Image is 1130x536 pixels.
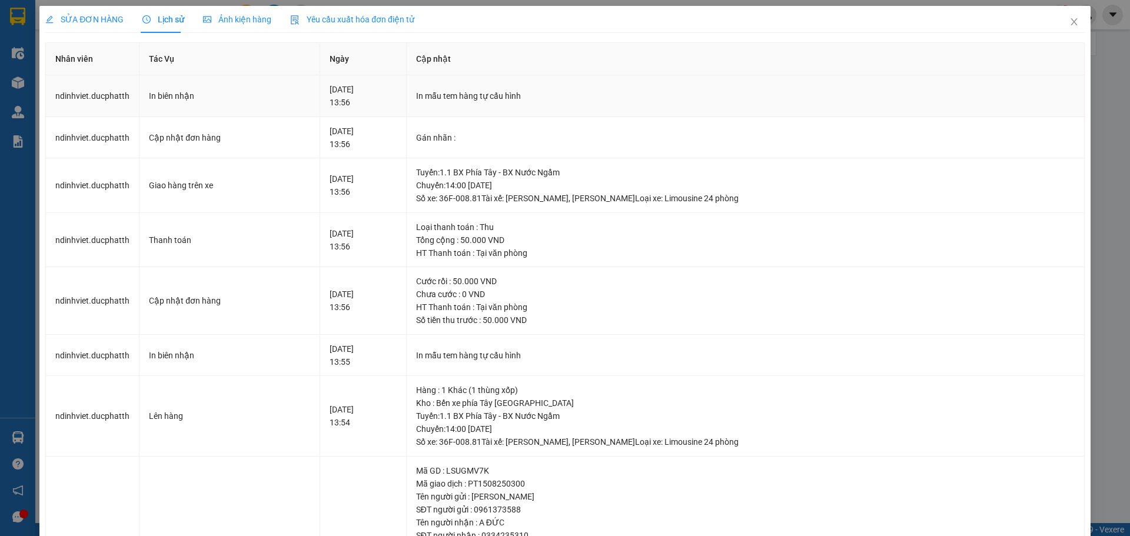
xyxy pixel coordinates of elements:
[416,477,1075,490] div: Mã giao dịch : PT1508250300
[330,83,397,109] div: [DATE] 13:56
[149,294,310,307] div: Cập nhật đơn hàng
[330,172,397,198] div: [DATE] 13:56
[416,490,1075,503] div: Tên người gửi : [PERSON_NAME]
[407,43,1085,75] th: Cập nhật
[416,131,1075,144] div: Gán nhãn :
[142,15,151,24] span: clock-circle
[416,221,1075,234] div: Loại thanh toán : Thu
[46,267,139,335] td: ndinhviet.ducphatth
[416,234,1075,247] div: Tổng cộng : 50.000 VND
[1058,6,1091,39] button: Close
[416,384,1075,397] div: Hàng : 1 Khác (1 thùng xốp)
[290,15,414,24] span: Yêu cầu xuất hóa đơn điện tử
[330,227,397,253] div: [DATE] 13:56
[46,43,139,75] th: Nhân viên
[149,410,310,422] div: Lên hàng
[1069,17,1079,26] span: close
[46,75,139,117] td: ndinhviet.ducphatth
[45,15,54,24] span: edit
[46,213,139,268] td: ndinhviet.ducphatth
[45,15,124,24] span: SỬA ĐƠN HÀNG
[149,349,310,362] div: In biên nhận
[149,131,310,144] div: Cập nhật đơn hàng
[416,410,1075,448] div: Tuyến : 1.1 BX Phía Tây - BX Nước Ngầm Chuyến: 14:00 [DATE] Số xe: 36F-008.81 Tài xế: [PERSON_NAM...
[416,275,1075,288] div: Cước rồi : 50.000 VND
[203,15,271,24] span: Ảnh kiện hàng
[330,342,397,368] div: [DATE] 13:55
[416,503,1075,516] div: SĐT người gửi : 0961373588
[46,376,139,457] td: ndinhviet.ducphatth
[416,89,1075,102] div: In mẫu tem hàng tự cấu hình
[416,301,1075,314] div: HT Thanh toán : Tại văn phòng
[149,89,310,102] div: In biên nhận
[416,288,1075,301] div: Chưa cước : 0 VND
[416,247,1075,259] div: HT Thanh toán : Tại văn phòng
[290,15,300,25] img: icon
[416,349,1075,362] div: In mẫu tem hàng tự cấu hình
[320,43,407,75] th: Ngày
[416,464,1075,477] div: Mã GD : LSUGMV7K
[416,516,1075,529] div: Tên người nhận : A ĐỨC
[330,125,397,151] div: [DATE] 13:56
[416,397,1075,410] div: Kho : Bến xe phía Tây [GEOGRAPHIC_DATA]
[330,403,397,429] div: [DATE] 13:54
[416,166,1075,205] div: Tuyến : 1.1 BX Phía Tây - BX Nước Ngầm Chuyến: 14:00 [DATE] Số xe: 36F-008.81 Tài xế: [PERSON_NAM...
[149,179,310,192] div: Giao hàng trên xe
[46,117,139,159] td: ndinhviet.ducphatth
[203,15,211,24] span: picture
[149,234,310,247] div: Thanh toán
[416,314,1075,327] div: Số tiền thu trước : 50.000 VND
[139,43,320,75] th: Tác Vụ
[46,335,139,377] td: ndinhviet.ducphatth
[46,158,139,213] td: ndinhviet.ducphatth
[142,15,184,24] span: Lịch sử
[330,288,397,314] div: [DATE] 13:56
